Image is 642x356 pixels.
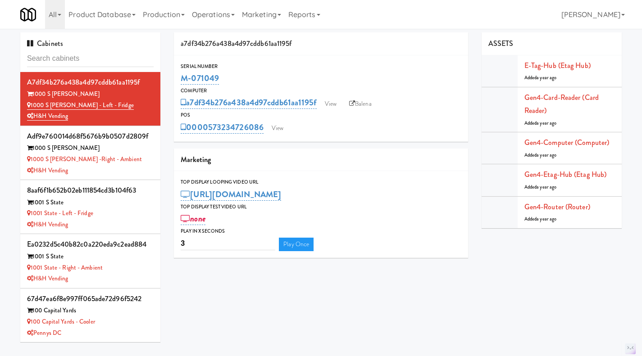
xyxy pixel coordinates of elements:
[279,238,314,251] a: Play Once
[20,126,160,180] li: adf9e760014d68f5676b9b0507d2809f1000 S [PERSON_NAME] 1000 S [PERSON_NAME] -Right - AmbientH&H Ven...
[320,97,341,111] a: View
[27,317,95,326] a: 100 Capital Yards - Cooler
[524,92,599,116] a: Gen4-card-reader (Card Reader)
[20,180,160,234] li: 8aaf6f1b652b02eb111854cd3b104f631001 S State 1001 State - Left - FridgeH&H Vending
[20,234,160,288] li: ea0232d5c40b82c0a220eda9c2ead8841001 S State 1001 State - Right - AmbientH&H Vending
[27,101,134,110] a: 1000 S [PERSON_NAME] - Left - Fridge
[524,152,557,158] span: Added
[181,227,461,236] div: Play in X seconds
[27,292,154,306] div: 67d47ea6f8e997ff065ade72d96f5242
[537,152,556,158] span: a year ago
[345,97,376,111] a: Balena
[27,197,154,208] div: 1001 S State
[537,184,556,190] span: a year ago
[537,74,556,81] span: a year ago
[27,143,154,154] div: 1000 S [PERSON_NAME]
[27,166,68,175] a: H&H Vending
[181,188,281,201] a: [URL][DOMAIN_NAME]
[181,96,316,109] a: a7df34b276a438a4d97cddb61aa1195f
[524,184,557,190] span: Added
[20,288,160,342] li: 67d47ea6f8e997ff065ade72d96f5242100 Capital Yards 100 Capital Yards - CoolerPennys DC
[27,238,154,251] div: ea0232d5c40b82c0a220eda9c2ead884
[181,86,461,95] div: Computer
[20,72,160,126] li: a7df34b276a438a4d97cddb61aa1195f1000 S [PERSON_NAME] 1000 S [PERSON_NAME] - Left - FridgeH&H Vending
[267,122,288,135] a: View
[27,263,103,272] a: 1001 State - Right - Ambient
[488,38,514,49] span: ASSETS
[27,50,154,67] input: Search cabinets
[524,169,606,180] a: Gen4-etag-hub (Etag Hub)
[537,120,556,126] span: a year ago
[27,251,154,262] div: 1001 S State
[27,89,154,100] div: 1000 S [PERSON_NAME]
[27,209,93,217] a: 1001 State - Left - Fridge
[181,62,461,71] div: Serial Number
[174,32,468,55] div: a7df34b276a438a4d97cddb61aa1195f
[181,111,461,120] div: POS
[537,216,556,222] span: a year ago
[27,329,61,337] a: Pennys DC
[181,203,461,212] div: Top Display Test Video Url
[524,202,590,212] a: Gen4-router (Router)
[27,220,68,229] a: H&H Vending
[27,155,142,163] a: 1000 S [PERSON_NAME] -Right - Ambient
[524,74,557,81] span: Added
[27,130,154,143] div: adf9e760014d68f5676b9b0507d2809f
[27,112,68,121] a: H&H Vending
[181,72,219,85] a: M-071049
[181,178,461,187] div: Top Display Looping Video Url
[27,305,154,316] div: 100 Capital Yards
[20,7,36,23] img: Micromart
[181,154,211,165] span: Marketing
[27,274,68,283] a: H&H Vending
[27,76,154,89] div: a7df34b276a438a4d97cddb61aa1195f
[181,121,264,134] a: 0000573234726086
[524,60,591,71] a: E-tag-hub (Etag Hub)
[524,120,557,126] span: Added
[27,38,63,49] span: Cabinets
[524,216,557,222] span: Added
[27,184,154,197] div: 8aaf6f1b652b02eb111854cd3b104f63
[181,212,205,225] a: none
[524,137,609,148] a: Gen4-computer (Computer)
